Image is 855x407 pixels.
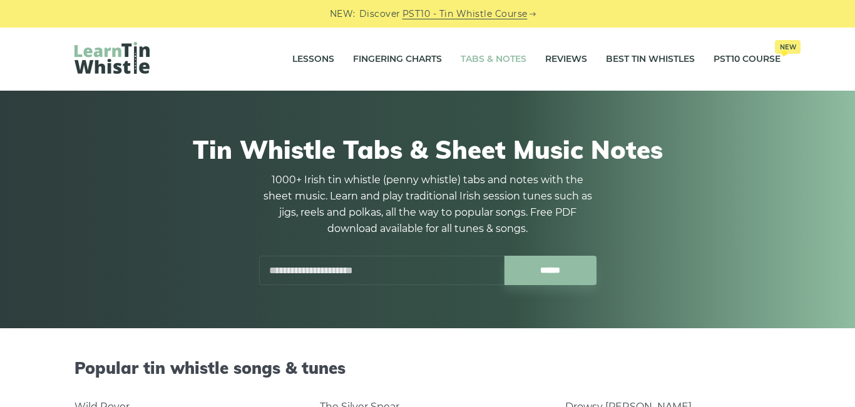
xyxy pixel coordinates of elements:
[259,172,596,237] p: 1000+ Irish tin whistle (penny whistle) tabs and notes with the sheet music. Learn and play tradi...
[775,40,801,54] span: New
[74,42,150,74] img: LearnTinWhistle.com
[714,44,781,75] a: PST10 CourseNew
[74,358,781,378] h2: Popular tin whistle songs & tunes
[74,134,781,164] h1: Tin Whistle Tabs & Sheet Music Notes
[606,44,695,75] a: Best Tin Whistles
[353,44,442,75] a: Fingering Charts
[292,44,334,75] a: Lessons
[545,44,587,75] a: Reviews
[461,44,526,75] a: Tabs & Notes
